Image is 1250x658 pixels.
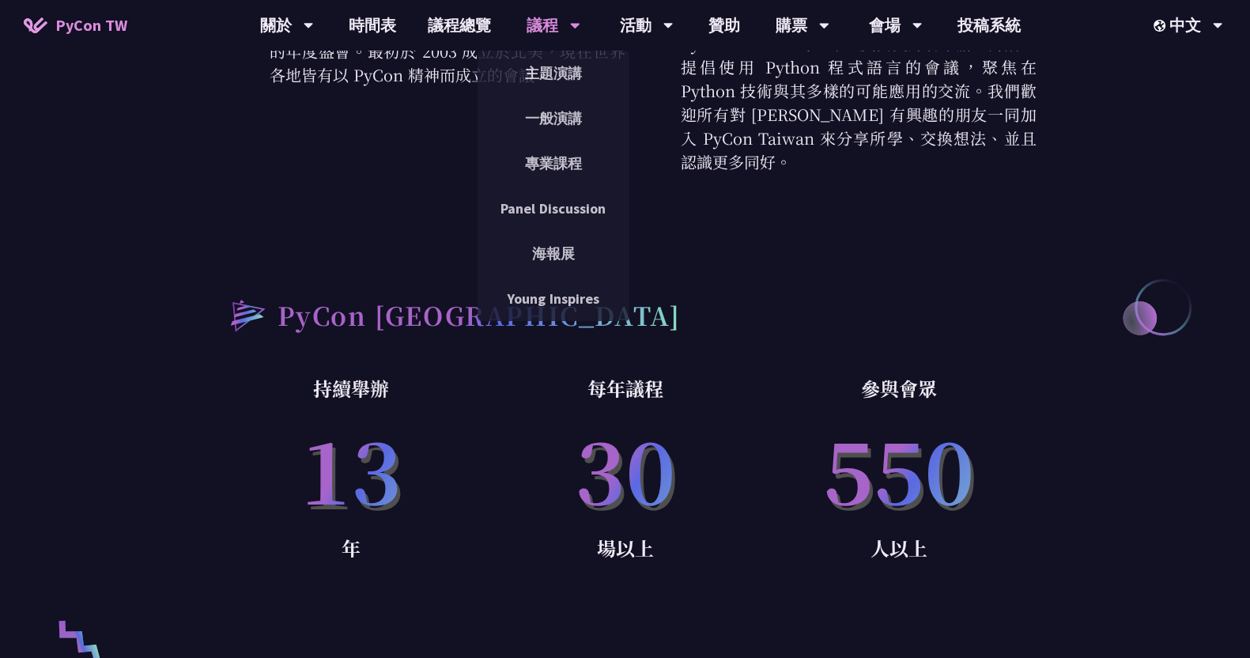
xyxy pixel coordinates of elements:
[762,532,1037,564] p: 人以上
[214,532,489,564] p: 年
[214,372,489,404] p: 持續舉辦
[478,145,629,182] a: 專業課程
[488,532,762,564] p: 場以上
[762,404,1037,532] p: 550
[478,280,629,317] a: Young Inspires
[478,190,629,227] a: Panel Discussion
[1154,20,1169,32] img: Locale Icon
[8,6,143,45] a: PyCon TW
[488,404,762,532] p: 30
[478,100,629,137] a: 一般演講
[24,17,47,33] img: Home icon of PyCon TW 2025
[214,404,489,532] p: 13
[214,285,278,345] img: heading-bullet
[478,235,629,272] a: 海報展
[625,32,1037,174] p: PyCon Taiwan 為一年一度由愛好者舉辦、討論並提倡使用 Python 程式語言的會議，聚焦在 Python 技術與其多樣的可能應用的交流。我們歡迎所有對 [PERSON_NAME] 有...
[478,55,629,92] a: 主題演講
[762,372,1037,404] p: 參與會眾
[55,13,127,37] span: PyCon TW
[488,372,762,404] p: 每年議程
[214,16,625,87] p: PyCon，亦即 Python 年會，是全球 Python 社群的年度盛會。最初於 2003 成立於北美，現在世界各地皆有以 PyCon 精神而成立的會議。
[278,296,681,334] h2: PyCon [GEOGRAPHIC_DATA]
